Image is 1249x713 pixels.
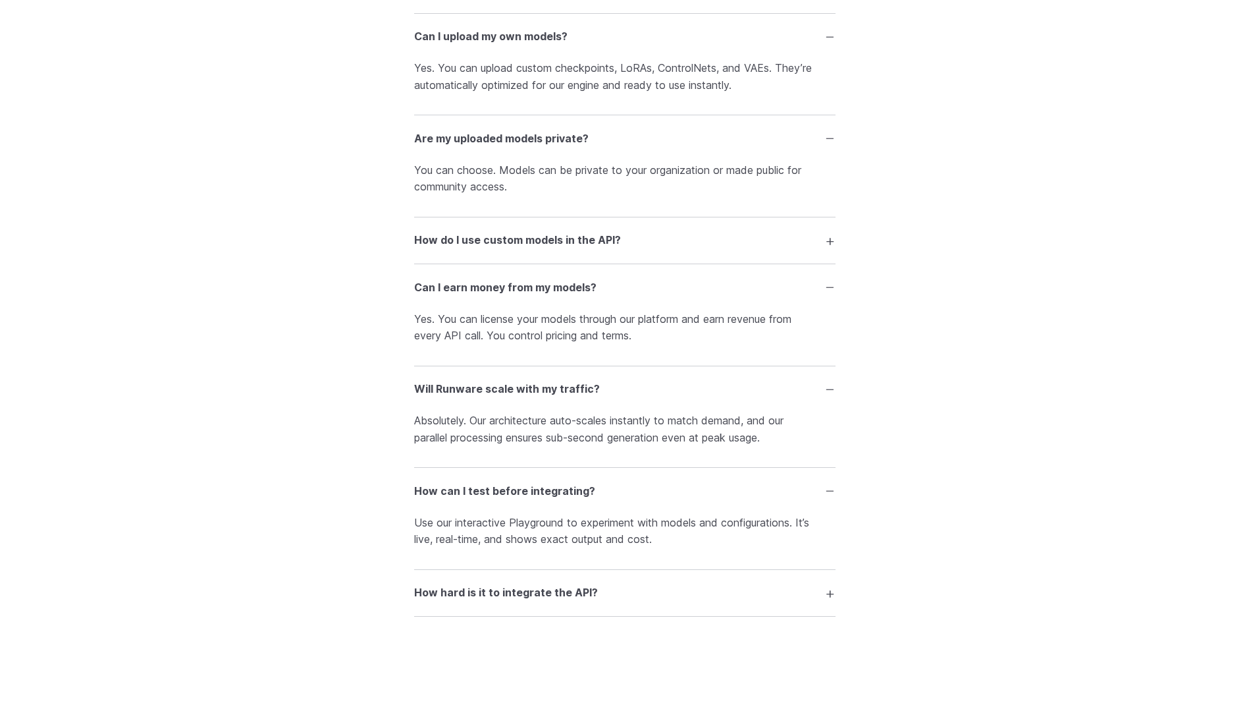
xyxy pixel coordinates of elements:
[414,585,598,602] h3: How hard is it to integrate the API?
[414,515,836,548] p: Use our interactive Playground to experiment with models and configurations. It’s live, real-time...
[414,130,589,148] h3: Are my uploaded models private?
[414,478,836,503] summary: How can I test before integrating?
[414,377,836,402] summary: Will Runware scale with my traffic?
[414,232,621,249] h3: How do I use custom models in the API?
[414,279,597,297] h3: Can I earn money from my models?
[414,311,836,345] p: Yes. You can license your models through our platform and earn revenue from every API call. You c...
[414,24,836,49] summary: Can I upload my own models?
[414,413,836,446] p: Absolutely. Our architecture auto-scales instantly to match demand, and our parallel processing e...
[414,162,836,196] p: You can choose. Models can be private to your organization or made public for community access.
[414,483,595,500] h3: How can I test before integrating?
[414,60,836,94] p: Yes. You can upload custom checkpoints, LoRAs, ControlNets, and VAEs. They’re automatically optim...
[414,126,836,151] summary: Are my uploaded models private?
[414,228,836,253] summary: How do I use custom models in the API?
[414,381,600,398] h3: Will Runware scale with my traffic?
[414,581,836,606] summary: How hard is it to integrate the API?
[414,275,836,300] summary: Can I earn money from my models?
[414,28,568,45] h3: Can I upload my own models?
